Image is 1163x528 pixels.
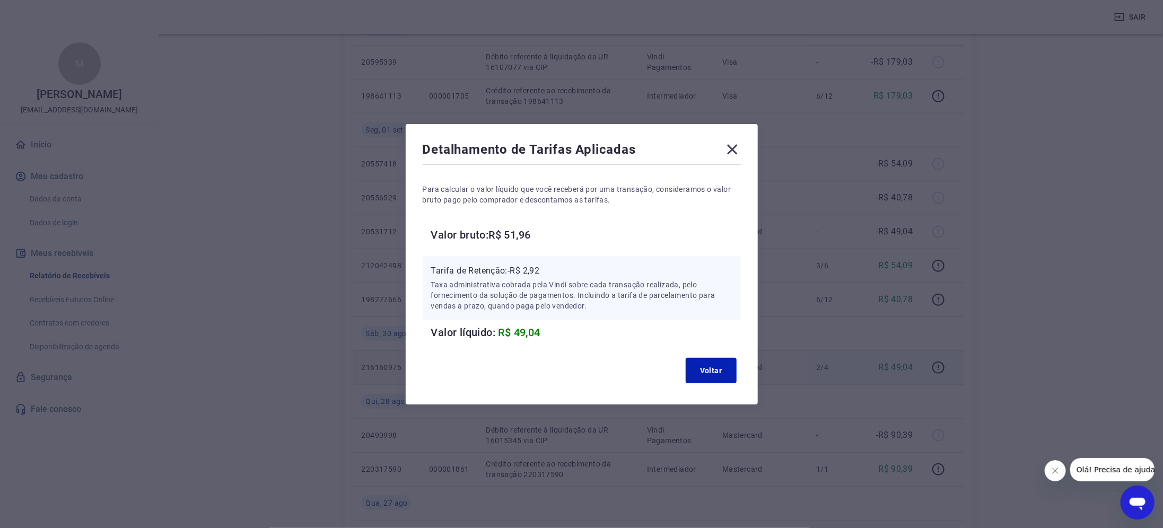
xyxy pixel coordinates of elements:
[1045,460,1066,481] iframe: Fechar mensagem
[1070,458,1155,481] iframe: Mensagem da empresa
[431,279,732,311] p: Taxa administrativa cobrada pela Vindi sobre cada transação realizada, pelo fornecimento da soluç...
[686,358,737,383] button: Voltar
[6,7,89,16] span: Olá! Precisa de ajuda?
[431,324,741,341] h6: Valor líquido:
[423,141,741,162] div: Detalhamento de Tarifas Aplicadas
[431,226,741,243] h6: Valor bruto: R$ 51,96
[431,265,732,277] p: Tarifa de Retenção: -R$ 2,92
[1121,486,1155,520] iframe: Botão para abrir a janela de mensagens
[499,326,540,339] span: R$ 49,04
[423,184,741,205] p: Para calcular o valor líquido que você receberá por uma transação, consideramos o valor bruto pag...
